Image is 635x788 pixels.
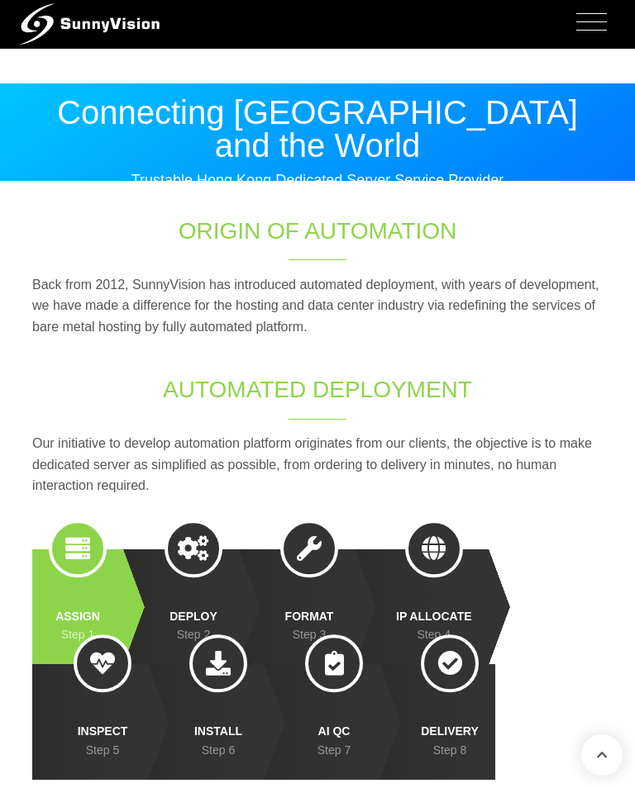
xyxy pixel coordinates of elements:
strong: IP Allocate [396,607,472,625]
h1: Origin of Automation [146,215,489,247]
strong: Inspect [74,722,131,740]
strong: Format [280,607,338,625]
button: Toggle navigation [568,2,615,43]
em: Step 5 [86,743,119,757]
strong: Delivery [421,722,479,740]
em: Step 6 [202,743,235,757]
strong: Assign [49,607,107,625]
h1: Automated Deployment [146,373,489,406]
p: Our initiative to develop automation platform originates from our clients, the objective is to ma... [32,433,603,496]
p: Connecting [GEOGRAPHIC_DATA] and the World [32,96,603,162]
p: Back from 2012, SunnyVision has introduced automated deployment, with years of development, we ha... [32,274,603,338]
strong: AI QC [305,722,363,740]
em: Step 2 [177,628,210,641]
em: Step 8 [433,743,466,757]
em: Step 7 [317,743,351,757]
em: Step 4 [418,628,451,641]
strong: Deploy [165,607,222,625]
em: Step 1 [61,628,94,641]
p: Trustable Hong Kong Dedicated Server Service Provider [32,170,603,190]
em: Step 3 [293,628,326,641]
strong: Install [189,722,247,740]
